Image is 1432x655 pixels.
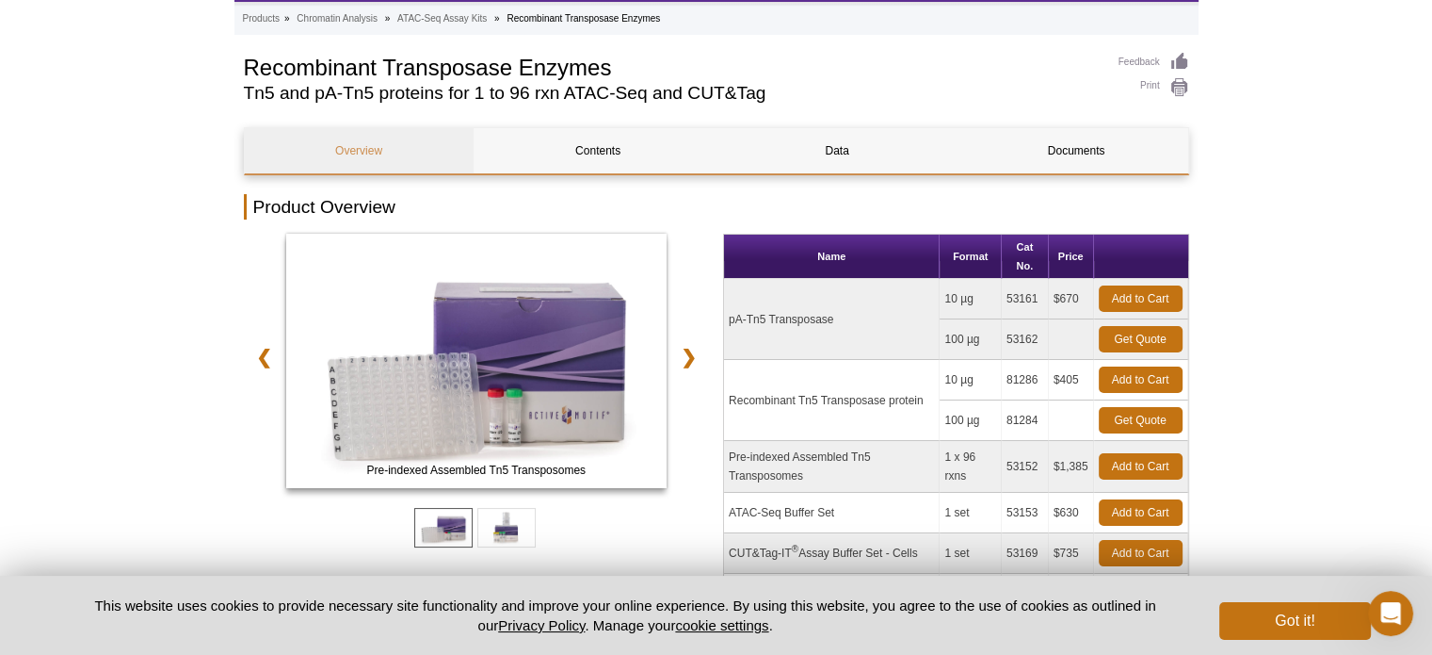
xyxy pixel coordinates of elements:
[1002,235,1049,279] th: Cat No.
[724,279,940,360] td: pA-Tn5 Transposase
[1049,360,1094,401] td: $405
[244,336,284,379] a: ❮
[1002,360,1049,401] td: 81286
[62,596,1189,635] p: This website uses cookies to provide necessary site functionality and improve your online experie...
[1002,319,1049,360] td: 53162
[1099,407,1183,434] a: Get Quote
[1049,493,1094,533] td: $630
[1099,326,1183,352] a: Get Quote
[385,13,391,24] li: »
[1099,499,1183,526] a: Add to Cart
[1049,533,1094,574] td: $735
[1002,401,1049,441] td: 81284
[940,574,1001,614] td: 16 rxns
[940,279,1001,319] td: 10 µg
[284,13,290,24] li: »
[1118,52,1189,73] a: Feedback
[1368,591,1413,636] iframe: Intercom live chat
[245,128,474,173] a: Overview
[244,52,1100,80] h1: Recombinant Transposase Enzymes
[724,441,940,493] td: Pre-indexed Assembled Tn5 Transposomes
[724,360,940,441] td: Recombinant Tn5 Transposase protein
[507,13,660,24] li: Recombinant Transposase Enzymes
[940,235,1001,279] th: Format
[286,234,668,488] img: Pre-indexed Assembled Tn5 Transposomes
[1099,286,1183,312] a: Add to Cart
[484,128,713,173] a: Contents
[397,10,487,27] a: ATAC-Seq Assay Kits
[724,533,940,574] td: CUT&Tag-IT Assay Buffer Set - Cells
[1099,540,1183,566] a: Add to Cart
[1118,77,1189,98] a: Print
[1049,441,1094,493] td: $1,385
[1049,235,1094,279] th: Price
[1099,367,1183,393] a: Add to Cart
[286,234,668,494] a: ATAC-Seq Kit
[243,10,280,27] a: Products
[1002,493,1049,533] td: 53153
[244,85,1100,102] h2: Tn5 and pA-Tn5 proteins for 1 to 96 rxn ATAC-Seq and CUT&Tag
[940,360,1001,401] td: 10 µg
[494,13,500,24] li: »
[940,441,1001,493] td: 1 x 96 rxns
[668,336,709,379] a: ❯
[1002,533,1049,574] td: 53169
[940,319,1001,360] td: 100 µg
[244,194,1189,220] h2: Product Overview
[1049,574,1094,614] td: $370
[940,533,1001,574] td: 1 set
[724,235,940,279] th: Name
[1049,279,1094,319] td: $670
[675,617,768,633] button: cookie settings
[1002,279,1049,319] td: 53161
[1002,574,1049,614] td: 53164
[962,128,1191,173] a: Documents
[498,617,585,633] a: Privacy Policy
[290,461,663,480] span: Pre-indexed Assembled Tn5 Transposomes
[1219,602,1370,640] button: Got it!
[940,493,1001,533] td: 1 set
[723,128,952,173] a: Data
[1002,441,1049,493] td: 53152
[724,493,940,533] td: ATAC-Seq Buffer Set
[940,401,1001,441] td: 100 µg
[724,574,940,655] td: CUT&Tag-IT Assembled pA-Tn5 Transposomes
[297,10,378,27] a: Chromatin Analysis
[792,544,798,554] sup: ®
[1099,453,1183,480] a: Add to Cart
